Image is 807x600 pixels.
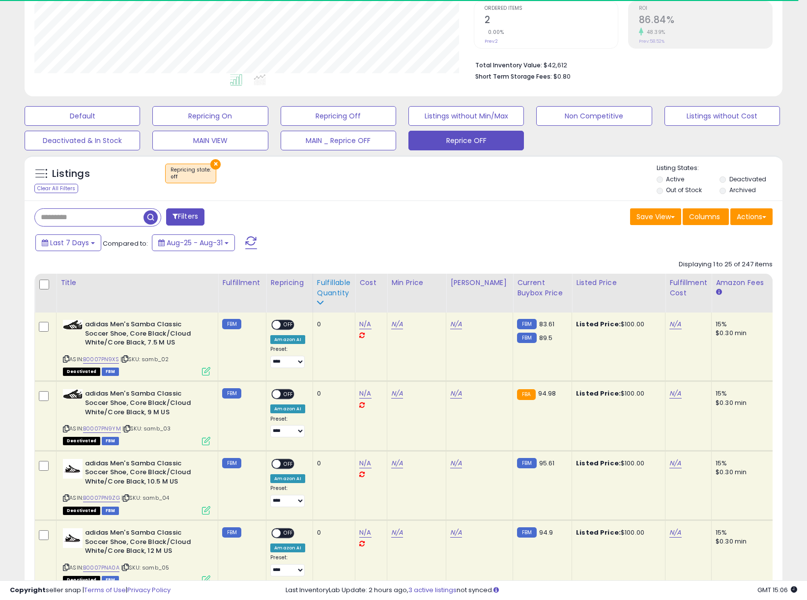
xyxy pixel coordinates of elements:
[63,459,210,514] div: ASIN:
[666,175,684,183] label: Active
[539,458,555,468] span: 95.61
[450,458,462,468] a: N/A
[716,278,801,288] div: Amazon Fees
[517,278,568,298] div: Current Buybox Price
[85,459,204,489] b: adidas Men's Samba Classic Soccer Shoe, Core Black/Cloud White/Core Black, 10.5 M US
[716,329,797,338] div: $0.30 min
[669,528,681,538] a: N/A
[171,173,211,180] div: off
[576,528,621,537] b: Listed Price:
[83,355,119,364] a: B0007PN9XS
[63,459,83,479] img: 31jwytXMrBL._SL40_.jpg
[391,528,403,538] a: N/A
[167,238,223,248] span: Aug-25 - Aug-31
[102,368,119,376] span: FBM
[317,320,347,329] div: 0
[210,159,221,170] button: ×
[52,167,90,181] h5: Listings
[485,38,498,44] small: Prev: 2
[222,388,241,399] small: FBM
[517,527,536,538] small: FBM
[63,320,83,330] img: 314CNlFejfL._SL40_.jpg
[102,437,119,445] span: FBM
[669,278,707,298] div: Fulfillment Cost
[222,458,241,468] small: FBM
[152,234,235,251] button: Aug-25 - Aug-31
[359,389,371,399] a: N/A
[63,437,100,445] span: All listings that are unavailable for purchase on Amazon for any reason other than out-of-stock
[539,319,555,329] span: 83.61
[270,474,305,483] div: Amazon AI
[222,278,262,288] div: Fulfillment
[359,319,371,329] a: N/A
[729,175,766,183] label: Deactivated
[716,459,797,468] div: 15%
[166,208,204,226] button: Filters
[10,585,46,595] strong: Copyright
[639,14,772,28] h2: 86.84%
[539,333,553,343] span: 89.5
[83,494,120,502] a: B0007PN9ZG
[475,58,765,70] li: $42,612
[281,390,297,399] span: OFF
[60,278,214,288] div: Title
[517,458,536,468] small: FBM
[317,528,347,537] div: 0
[286,586,797,595] div: Last InventoryLab Update: 2 hours ago, not synced.
[683,208,729,225] button: Columns
[63,507,100,515] span: All listings that are unavailable for purchase on Amazon for any reason other than out-of-stock
[222,527,241,538] small: FBM
[25,131,140,150] button: Deactivated & In Stock
[408,131,524,150] button: Reprice OFF
[485,14,618,28] h2: 2
[50,238,89,248] span: Last 7 Days
[85,528,204,558] b: adidas Men's Samba Classic Soccer Shoe, Core Black/Cloud White/Core Black, 12 M US
[270,346,305,368] div: Preset:
[576,528,658,537] div: $100.00
[63,528,83,548] img: 31jwytXMrBL._SL40_.jpg
[485,6,618,11] span: Ordered Items
[103,239,148,248] span: Compared to:
[63,389,210,444] div: ASIN:
[391,319,403,329] a: N/A
[85,320,204,350] b: adidas Men's Samba Classic Soccer Shoe, Core Black/Cloud White/Core Black, 7.5 M US
[317,389,347,398] div: 0
[643,29,665,36] small: 48.39%
[120,355,169,363] span: | SKU: samb_02
[359,278,383,288] div: Cost
[270,543,305,552] div: Amazon AI
[669,319,681,329] a: N/A
[666,186,702,194] label: Out of Stock
[83,564,119,572] a: B0007PNA0A
[317,459,347,468] div: 0
[669,389,681,399] a: N/A
[729,186,756,194] label: Archived
[716,537,797,546] div: $0.30 min
[517,319,536,329] small: FBM
[576,458,621,468] b: Listed Price:
[122,425,171,432] span: | SKU: samb_03
[716,288,721,297] small: Amazon Fees.
[517,389,535,400] small: FBA
[270,416,305,438] div: Preset:
[281,106,396,126] button: Repricing Off
[152,106,268,126] button: Repricing On
[391,389,403,399] a: N/A
[270,404,305,413] div: Amazon AI
[669,458,681,468] a: N/A
[716,528,797,537] div: 15%
[716,399,797,407] div: $0.30 min
[517,333,536,343] small: FBM
[121,564,169,571] span: | SKU: samb_05
[270,485,305,507] div: Preset:
[152,131,268,150] button: MAIN VIEW
[475,61,542,69] b: Total Inventory Value:
[576,389,621,398] b: Listed Price:
[576,459,658,468] div: $100.00
[317,278,351,298] div: Fulfillable Quantity
[539,528,553,537] span: 94.9
[84,585,126,595] a: Terms of Use
[102,507,119,515] span: FBM
[25,106,140,126] button: Default
[270,335,305,344] div: Amazon AI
